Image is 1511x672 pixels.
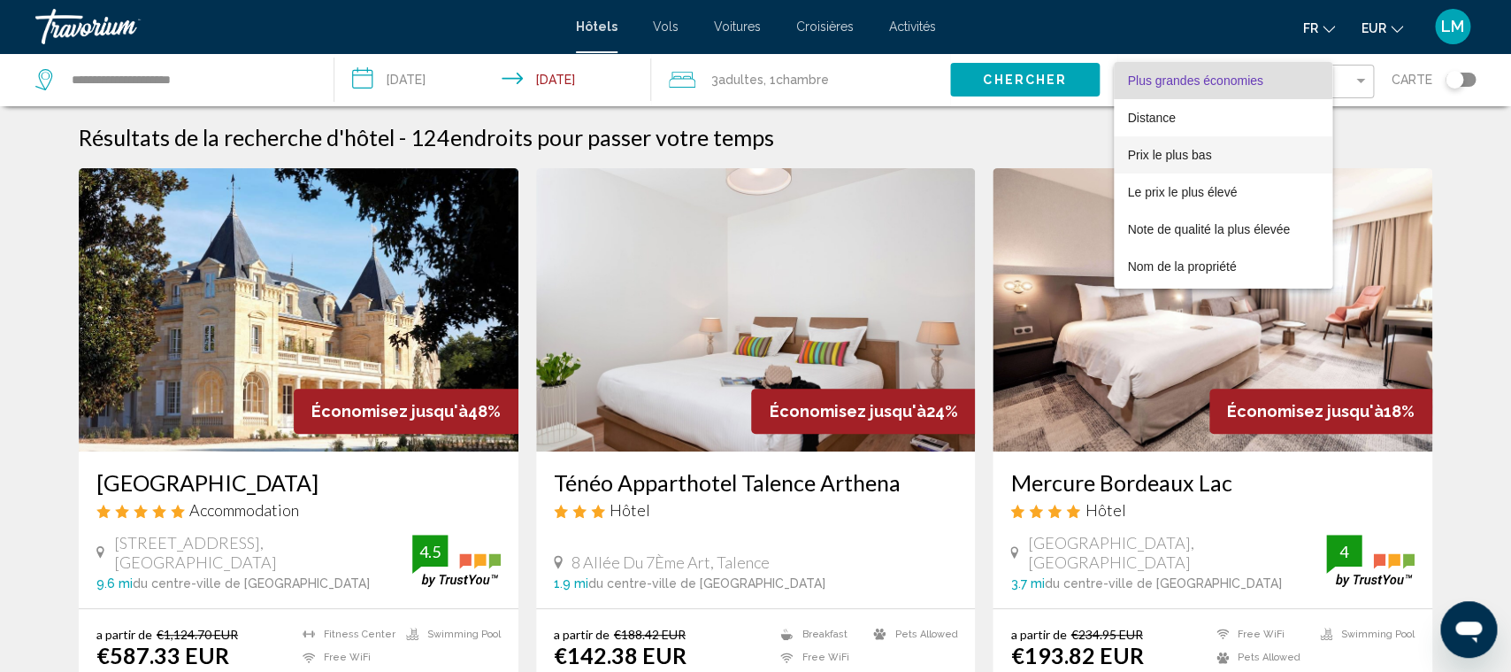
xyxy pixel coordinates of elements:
span: Plus grandes économies [1128,73,1263,88]
span: Note de qualité la plus élevée [1128,222,1291,236]
iframe: Bouton de lancement de la fenêtre de messagerie [1440,601,1497,658]
span: Le prix le plus élevé [1128,185,1238,199]
span: Prix le plus bas [1128,148,1212,162]
span: Distance [1128,111,1176,125]
span: Nom de la propriété [1128,259,1237,274]
div: Sort by [1114,62,1333,289]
